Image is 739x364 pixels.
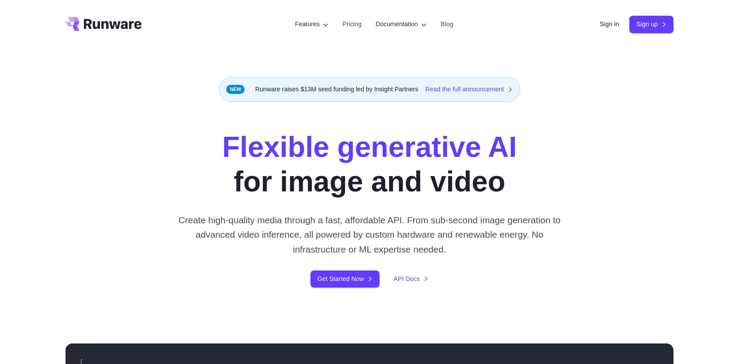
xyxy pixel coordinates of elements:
strong: Flexible generative AI [222,131,517,163]
div: Runware raises $13M seed funding led by Insight Partners [219,77,520,102]
h1: for image and video [222,130,517,199]
a: Pricing [342,19,362,29]
p: Create high-quality media through a fast, affordable API. From sub-second image generation to adv... [175,213,564,257]
label: Features [295,19,328,29]
a: Get Started Now [311,270,380,288]
label: Documentation [376,19,427,29]
a: Go to / [66,17,142,31]
a: Sign up [629,16,673,33]
a: Sign in [600,19,619,29]
a: API Docs [394,274,428,284]
a: Read the full announcement [425,84,513,94]
a: Blog [441,19,453,29]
